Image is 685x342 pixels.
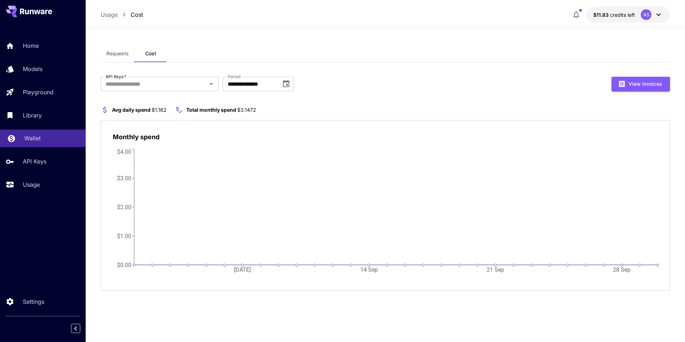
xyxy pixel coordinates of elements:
[360,266,378,273] tspan: 14 Sep
[279,77,293,91] button: Choose date, selected date is Sep 30, 2025
[101,10,143,19] nav: breadcrumb
[101,10,118,19] a: Usage
[152,107,167,113] span: $1.162
[23,88,54,96] p: Playground
[586,6,670,23] button: $11.83018AS
[23,41,39,50] p: Home
[145,50,156,57] span: Cost
[76,322,86,335] div: Collapse sidebar
[228,74,241,80] label: Period
[117,148,131,155] tspan: $4.00
[112,107,151,113] span: Avg daily spend
[234,266,251,273] tspan: [DATE]
[612,77,670,91] button: View Invoices
[23,180,40,189] p: Usage
[106,74,126,80] label: API Keys
[487,266,504,273] tspan: 21 Sep
[23,157,46,166] p: API Keys
[24,134,41,142] p: Wallet
[71,324,80,333] button: Collapse sidebar
[23,65,42,73] p: Models
[610,12,635,18] span: credits left
[117,203,131,210] tspan: $2.00
[649,308,685,342] iframe: Chat Widget
[186,107,236,113] span: Total monthly spend
[613,266,630,273] tspan: 28 Sep
[106,50,129,57] span: Requests
[649,308,685,342] div: Widget de chat
[23,111,42,120] p: Library
[117,261,131,268] tspan: $0.00
[113,132,159,142] p: Monthly spend
[612,80,670,87] a: View Invoices
[593,12,610,18] span: $11.83
[131,10,143,19] a: Cost
[641,9,651,20] div: AS
[237,107,256,113] span: $3.1472
[593,11,635,19] div: $11.83018
[117,232,131,239] tspan: $1.00
[117,175,131,181] tspan: $3.00
[206,79,216,89] button: Open
[23,297,44,306] p: Settings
